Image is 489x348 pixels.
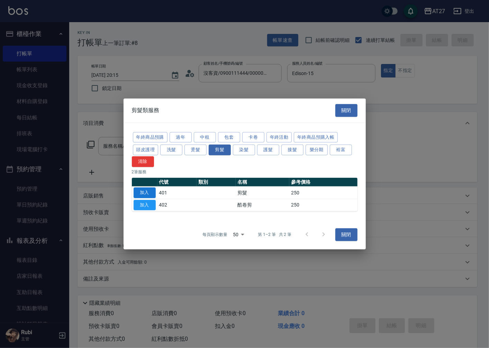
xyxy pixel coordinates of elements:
button: 加入 [134,187,156,198]
th: 類別 [197,178,236,187]
td: 401 [157,186,197,199]
button: 燙髮 [184,145,207,155]
td: 250 [289,199,357,211]
td: 250 [289,186,357,199]
button: 剪髮 [209,145,231,155]
button: 樂分期 [306,145,328,155]
button: 卡卷 [242,132,264,143]
p: 每頁顯示數量 [202,231,227,238]
button: 清除 [132,156,154,167]
button: 關閉 [335,228,357,241]
td: 402 [157,199,197,211]
button: 關閉 [335,104,357,117]
button: 頭皮護理 [133,145,159,155]
td: 剪髮 [236,186,289,199]
th: 代號 [157,178,197,187]
button: 包套 [218,132,240,143]
span: 剪髮類服務 [132,107,160,114]
button: 年終商品預購 [133,132,167,143]
p: 第 1–2 筆 共 2 筆 [258,231,291,238]
button: 接髮 [281,145,304,155]
button: 中租 [194,132,216,143]
div: 50 [230,225,247,244]
td: 酷卷剪 [236,199,289,211]
button: 年終活動 [266,132,292,143]
th: 名稱 [236,178,289,187]
p: 2 筆服務 [132,169,357,175]
button: 洗髮 [160,145,182,155]
button: 裕富 [330,145,352,155]
th: 參考價格 [289,178,357,187]
button: 過年 [170,132,192,143]
button: 染髮 [233,145,255,155]
button: 護髮 [257,145,279,155]
button: 年終商品預購入帳 [294,132,338,143]
button: 加入 [134,200,156,210]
